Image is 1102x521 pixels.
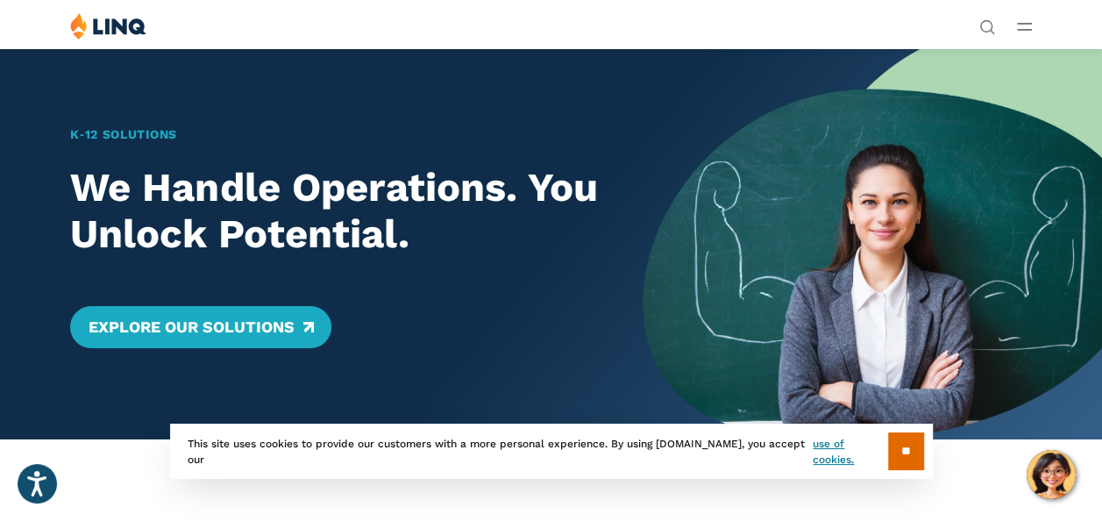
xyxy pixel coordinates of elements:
[70,125,597,144] h1: K‑12 Solutions
[170,424,933,479] div: This site uses cookies to provide our customers with a more personal experience. By using [DOMAIN...
[70,306,331,348] a: Explore Our Solutions
[1027,450,1076,499] button: Hello, have a question? Let’s chat.
[70,165,597,256] h2: We Handle Operations. You Unlock Potential.
[1017,17,1032,36] button: Open Main Menu
[979,18,995,33] button: Open Search Bar
[813,436,887,467] a: use of cookies.
[979,12,995,33] nav: Utility Navigation
[70,12,146,39] img: LINQ | K‑12 Software
[643,48,1102,439] img: Home Banner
